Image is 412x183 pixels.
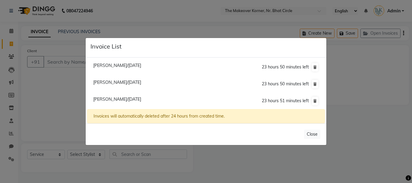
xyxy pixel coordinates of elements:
[262,98,309,103] span: 23 hours 51 minutes left
[87,109,325,123] div: Invoices will automatically deleted after 24 hours from created time.
[93,96,141,102] span: [PERSON_NAME]/[DATE]
[93,80,141,85] span: [PERSON_NAME]/[DATE]
[90,43,122,50] h5: Invoice List
[262,64,309,70] span: 23 hours 50 minutes left
[262,81,309,87] span: 23 hours 50 minutes left
[304,130,320,139] button: Close
[93,63,141,68] span: [PERSON_NAME]/[DATE]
